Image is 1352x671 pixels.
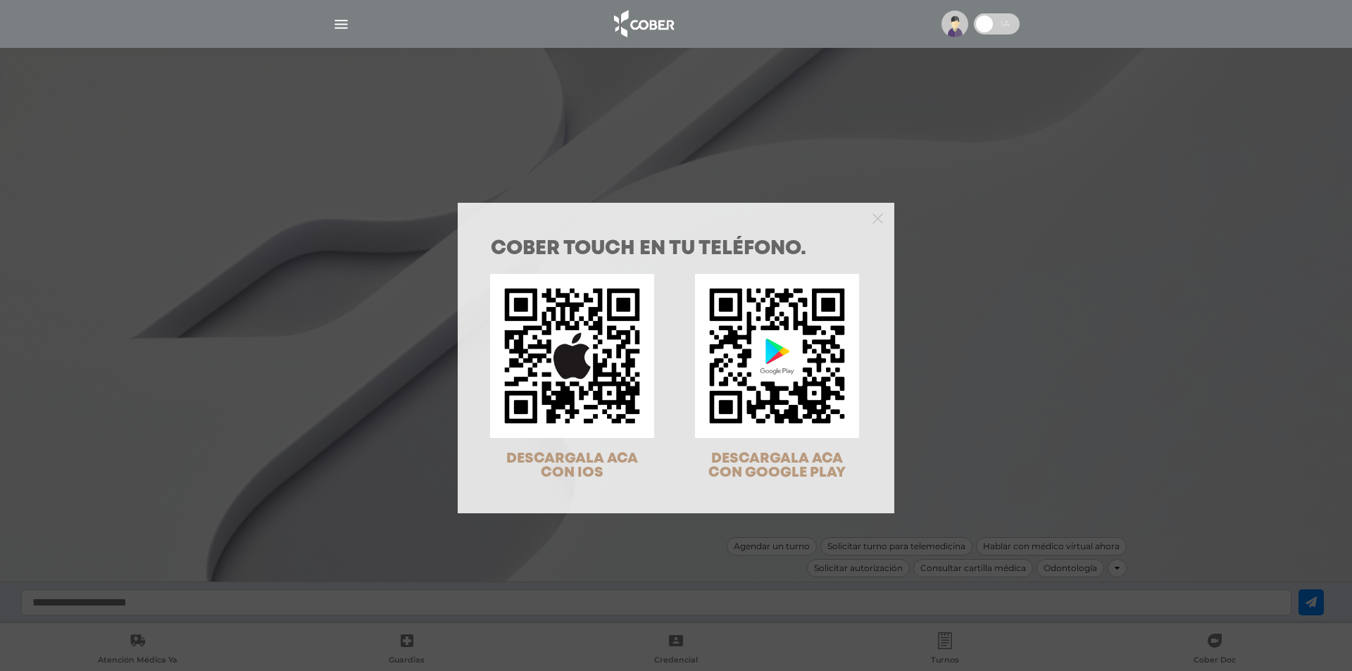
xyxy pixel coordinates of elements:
[490,274,654,438] img: qr-code
[695,274,859,438] img: qr-code
[506,452,638,479] span: DESCARGALA ACA CON IOS
[872,211,883,224] button: Close
[491,239,861,259] h1: COBER TOUCH en tu teléfono.
[708,452,846,479] span: DESCARGALA ACA CON GOOGLE PLAY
